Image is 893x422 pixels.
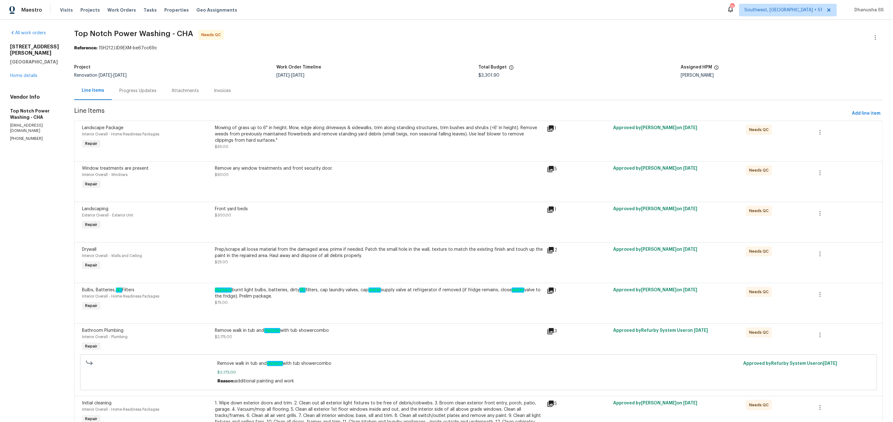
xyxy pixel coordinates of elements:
[10,94,59,100] h4: Vendor Info
[547,125,609,132] div: 1
[82,288,134,293] span: Bulbs, Batteries, Filters
[479,65,507,69] h5: Total Budget
[683,288,697,292] span: [DATE]
[99,73,127,78] span: -
[215,335,232,339] span: $2,175.00
[215,173,229,177] span: $90.00
[749,402,771,408] span: Needs QC
[82,173,128,177] span: Interior Overall - Windows
[368,288,381,293] em: water
[215,246,543,259] div: Prep/scrape all loose material from the damaged area; prime if needed. Patch the small hole in th...
[613,166,697,171] span: Approved by [PERSON_NAME] on
[547,206,609,213] div: 1
[613,288,697,292] span: Approved by [PERSON_NAME] on
[613,207,697,211] span: Approved by [PERSON_NAME] on
[823,361,837,366] span: [DATE]
[82,328,123,333] span: Bathroom Plumbing
[479,73,500,78] span: $3,301.90
[74,73,127,78] span: Renovation
[74,45,883,51] div: 15H212JJD9EXM-be67cc69c
[10,108,59,120] h5: Top Notch Power Washing - CHA
[512,288,524,293] em: water
[10,31,46,35] a: All work orders
[276,65,321,69] h5: Work Order Timeline
[116,288,122,293] em: AC
[852,110,880,118] span: Add line item
[218,379,235,383] span: Reason:
[681,65,712,69] h5: Assigned HPM
[749,329,771,336] span: Needs QC
[10,59,59,65] h5: [GEOGRAPHIC_DATA]
[215,260,228,264] span: $25.00
[694,328,708,333] span: [DATE]
[83,222,100,228] span: Repair
[299,288,306,293] em: AC
[215,288,232,293] em: Replace
[744,7,822,13] span: Southwest, [GEOGRAPHIC_DATA] + 51
[613,401,697,405] span: Approved by [PERSON_NAME] on
[119,88,156,94] div: Progress Updates
[83,181,100,187] span: Repair
[10,74,37,78] a: Home details
[267,361,283,366] em: replace
[215,145,228,149] span: $65.00
[10,123,59,134] p: [EMAIL_ADDRESS][DOMAIN_NAME]
[276,73,304,78] span: -
[714,65,719,73] span: The hpm assigned to this work order.
[21,7,42,13] span: Maestro
[74,108,849,119] span: Line Items
[172,88,199,94] div: Attachments
[849,108,883,119] button: Add line item
[107,7,136,13] span: Work Orders
[613,126,697,130] span: Approved by [PERSON_NAME] on
[547,287,609,294] div: 1
[60,7,73,13] span: Visits
[215,287,543,299] div: burnt light bulbs, batteries, dirty filters, cap laundry valves, cap supply valve at refrigerator...
[743,361,837,366] span: Approved by Refurby System User on
[82,294,159,298] span: Interior Overall - Home Readiness Packages
[749,289,771,295] span: Needs QC
[82,87,104,94] div: Line Items
[82,401,112,405] span: Initial cleaning
[83,140,100,147] span: Repair
[235,379,294,383] span: additional painting and work
[144,8,157,12] span: Tasks
[215,301,228,304] span: $75.00
[82,247,96,252] span: Drywall
[74,65,90,69] h5: Project
[749,208,771,214] span: Needs QC
[196,7,237,13] span: Geo Assignments
[214,88,231,94] div: Invoices
[264,328,280,333] em: replace
[82,126,123,130] span: Landscape Package
[681,73,883,78] div: [PERSON_NAME]
[547,165,609,173] div: 5
[547,246,609,254] div: 2
[10,136,59,141] p: [PHONE_NUMBER]
[83,303,100,309] span: Repair
[613,247,697,252] span: Approved by [PERSON_NAME] on
[82,254,142,258] span: Interior Overall - Walls and Ceiling
[683,247,697,252] span: [DATE]
[82,166,149,171] span: Window treatments are present
[683,166,697,171] span: [DATE]
[749,248,771,255] span: Needs QC
[852,7,884,13] span: Dhanusha SS
[215,327,543,334] div: Remove walk in tub and with tub showercombo
[74,30,193,37] span: Top Notch Power Washing - CHA
[80,7,100,13] span: Projects
[201,32,223,38] span: Needs QC
[547,327,609,335] div: 3
[83,343,100,349] span: Repair
[215,125,543,144] div: Mowing of grass up to 6" in height. Mow, edge along driveways & sidewalks, trim along standing st...
[683,126,697,130] span: [DATE]
[218,360,740,367] span: Remove walk in tub and with tub showercombo
[82,213,133,217] span: Exterior Overall - Exterior Unit
[547,400,609,408] div: 5
[749,167,771,173] span: Needs QC
[164,7,189,13] span: Properties
[82,132,159,136] span: Interior Overall - Home Readiness Packages
[99,73,112,78] span: [DATE]
[683,401,697,405] span: [DATE]
[215,206,543,212] div: Front yard beds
